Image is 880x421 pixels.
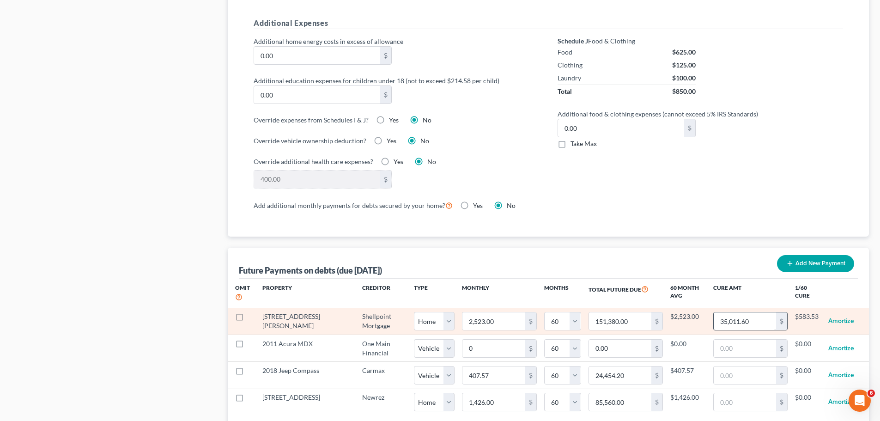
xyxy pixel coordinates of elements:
div: $ [776,366,787,384]
input: 0.00 [714,340,776,357]
button: Amortize [828,393,854,411]
input: 0.00 [254,86,380,104]
div: Food & Clothing [558,37,696,46]
td: 2011 Acura MDX [255,335,355,362]
button: Add New Payment [777,255,854,272]
td: $1,426.00 [670,389,706,415]
span: 6 [868,390,875,397]
th: Omit [228,279,255,308]
div: Future Payments on debts (due [DATE]) [239,265,382,276]
div: $ [776,393,787,411]
input: 0.00 [714,393,776,411]
div: $ [525,366,536,384]
td: One Main Financial [355,335,414,362]
td: Shellpoint Mortgage [355,308,414,335]
input: 0.00 [462,366,525,384]
span: No [423,116,431,124]
th: Monthly [455,279,544,308]
strong: Schedule J [558,37,588,45]
th: 60 Month Avg [670,279,706,308]
div: $ [776,340,787,357]
th: Total Future Due [581,279,670,308]
input: 0.00 [589,340,651,357]
div: $ [525,312,536,330]
div: Clothing [558,61,583,70]
div: $ [651,312,662,330]
input: 0.00 [558,119,684,137]
iframe: Intercom live chat [849,390,871,412]
input: 0.00 [589,393,651,411]
span: Yes [394,158,403,165]
th: 1/60 Cure [795,279,821,308]
input: 0.00 [714,312,776,330]
input: 0.00 [462,340,525,357]
label: Override expenses from Schedules I & J? [254,115,369,125]
th: Months [544,279,581,308]
td: $0.00 [795,389,821,415]
div: $ [525,340,536,357]
div: $ [651,393,662,411]
button: Amortize [828,366,854,384]
td: $0.00 [795,362,821,389]
input: 0.00 [462,312,525,330]
th: Property [255,279,355,308]
div: $850.00 [672,87,696,96]
div: Laundry [558,73,581,83]
td: [STREET_ADDRESS][PERSON_NAME] [255,308,355,335]
input: 0.00 [589,312,651,330]
div: $ [380,47,391,64]
td: Carmax [355,362,414,389]
th: Cure Amt [706,279,795,308]
div: $125.00 [672,61,696,70]
label: Additional food & clothing expenses (cannot exceed 5% IRS Standards) [553,109,848,119]
td: $2,523.00 [670,308,706,335]
div: $ [380,171,391,188]
div: $ [380,86,391,104]
td: $0.00 [670,335,706,362]
td: $407.57 [670,362,706,389]
span: Take Max [570,140,597,147]
label: Additional education expenses for children under 18 (not to exceed $214.58 per child) [249,76,544,85]
div: $ [776,312,787,330]
td: Newrez [355,389,414,415]
span: No [427,158,436,165]
div: $100.00 [672,73,696,83]
label: Override additional health care expenses? [254,157,373,166]
button: Amortize [828,339,854,358]
span: No [507,201,516,209]
div: Total [558,87,572,96]
td: $0.00 [795,335,821,362]
input: 0.00 [462,393,525,411]
div: $ [651,366,662,384]
div: $ [525,393,536,411]
th: Creditor [355,279,414,308]
label: Additional home energy costs in excess of allowance [249,37,544,46]
input: 0.00 [714,366,776,384]
th: Type [414,279,455,308]
div: $ [651,340,662,357]
div: $625.00 [672,48,696,57]
input: 0.00 [254,47,380,64]
input: 0.00 [254,171,380,188]
span: Yes [389,116,399,124]
button: Amortize [828,312,854,330]
span: Yes [473,201,483,209]
label: Add additional monthly payments for debts secured by your home? [254,200,453,211]
div: Food [558,48,572,57]
td: $583.53 [795,308,821,335]
label: Override vehicle ownership deduction? [254,136,366,146]
span: No [420,137,429,145]
td: [STREET_ADDRESS] [255,389,355,415]
div: $ [684,119,695,137]
td: 2018 Jeep Compass [255,362,355,389]
input: 0.00 [589,366,651,384]
h5: Additional Expenses [254,18,843,29]
span: Yes [387,137,396,145]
